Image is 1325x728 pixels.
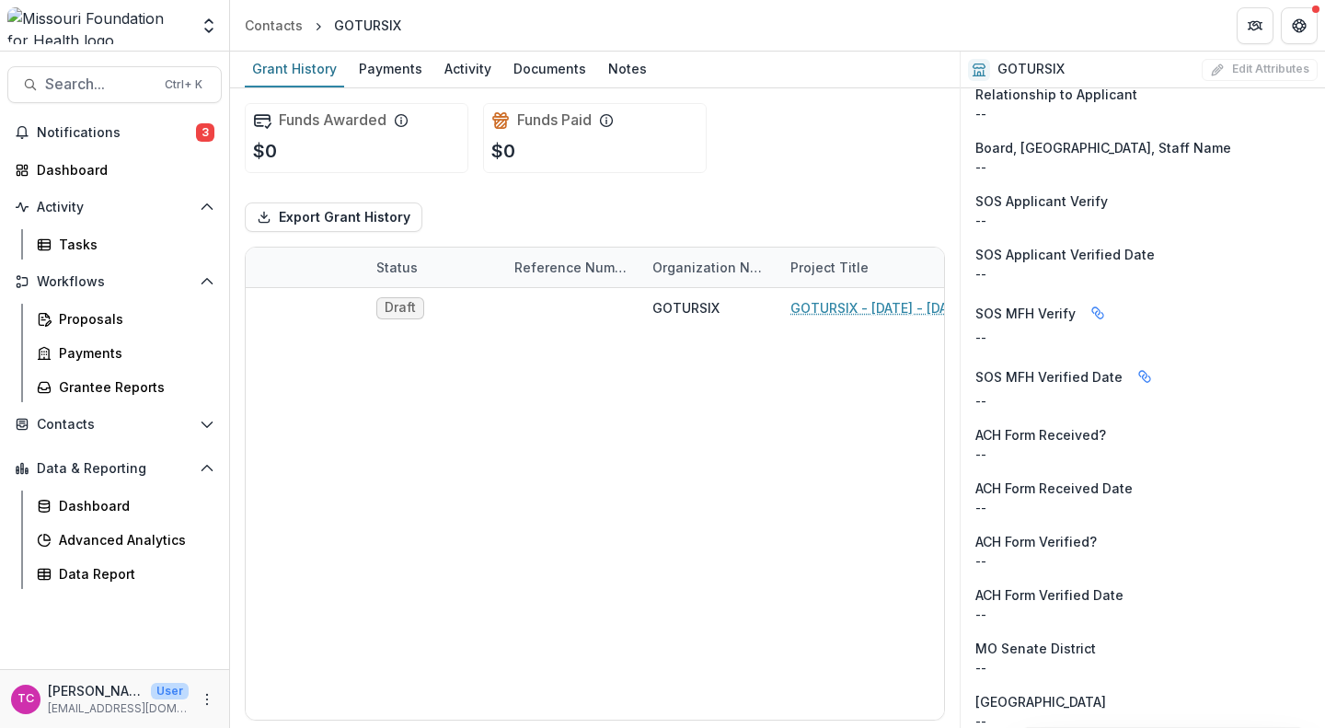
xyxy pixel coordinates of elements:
[975,551,1310,571] p: --
[151,683,189,699] p: User
[365,258,429,277] div: Status
[245,52,344,87] a: Grant History
[59,343,207,363] div: Payments
[975,328,1310,347] p: --
[779,248,1009,287] div: Project Title
[59,496,207,515] div: Dashboard
[975,658,1310,677] p: --
[503,248,641,287] div: Reference Number
[1130,362,1159,391] button: Linked binding
[59,235,207,254] div: Tasks
[975,532,1097,551] span: ACH Form Verified?
[975,479,1133,498] span: ACH Form Received Date
[237,12,409,39] nav: breadcrumb
[975,264,1310,283] p: --
[29,559,222,589] a: Data Report
[351,55,430,82] div: Payments
[29,372,222,402] a: Grantee Reports
[7,7,189,44] img: Missouri Foundation for Health logo
[517,111,592,129] h2: Funds Paid
[37,200,192,215] span: Activity
[975,367,1123,387] span: SOS MFH Verified Date
[17,693,34,705] div: Tori Cope
[506,55,593,82] div: Documents
[37,125,196,141] span: Notifications
[59,530,207,549] div: Advanced Analytics
[29,525,222,555] a: Advanced Analytics
[1281,7,1318,44] button: Get Help
[29,304,222,334] a: Proposals
[59,309,207,329] div: Proposals
[601,55,654,82] div: Notes
[7,410,222,439] button: Open Contacts
[975,104,1310,123] p: --
[237,12,310,39] a: Contacts
[334,16,401,35] div: GOTURSIX
[365,248,503,287] div: Status
[506,52,593,87] a: Documents
[997,62,1065,77] h2: GOTURSIX
[7,192,222,222] button: Open Activity
[48,700,189,717] p: [EMAIL_ADDRESS][DOMAIN_NAME]
[641,258,779,277] div: Organization Name
[29,338,222,368] a: Payments
[975,138,1231,157] span: Board, [GEOGRAPHIC_DATA], Staff Name
[351,52,430,87] a: Payments
[975,445,1310,464] p: --
[196,123,214,142] span: 3
[975,391,1310,410] p: --
[437,52,499,87] a: Activity
[7,267,222,296] button: Open Workflows
[7,454,222,483] button: Open Data & Reporting
[652,298,720,318] div: GOTURSIX
[975,639,1096,658] span: MO Senate District
[29,491,222,521] a: Dashboard
[975,191,1108,211] span: SOS Applicant Verify
[59,377,207,397] div: Grantee Reports
[37,461,192,477] span: Data & Reporting
[385,300,416,316] span: Draft
[245,16,303,35] div: Contacts
[975,211,1310,230] p: --
[245,202,422,232] button: Export Grant History
[601,52,654,87] a: Notes
[196,7,222,44] button: Open entity switcher
[641,248,779,287] div: Organization Name
[279,111,386,129] h2: Funds Awarded
[37,274,192,290] span: Workflows
[975,85,1137,104] span: Relationship to Applicant
[975,498,1310,517] p: --
[48,681,144,700] p: [PERSON_NAME]
[975,692,1106,711] span: [GEOGRAPHIC_DATA]
[7,155,222,185] a: Dashboard
[437,55,499,82] div: Activity
[253,137,277,165] p: $0
[975,585,1123,605] span: ACH Form Verified Date
[975,245,1155,264] span: SOS Applicant Verified Date
[491,137,515,165] p: $0
[1083,298,1112,328] button: Linked binding
[196,688,218,711] button: More
[779,258,880,277] div: Project Title
[161,75,206,95] div: Ctrl + K
[37,160,207,179] div: Dashboard
[1237,7,1273,44] button: Partners
[7,66,222,103] button: Search...
[503,258,641,277] div: Reference Number
[975,304,1076,323] span: SOS MFH Verify
[975,605,1310,624] p: --
[37,417,192,433] span: Contacts
[975,157,1310,177] p: --
[45,75,154,93] span: Search...
[790,298,998,318] a: GOTURSIX - [DATE] - [DATE] Seeding Equitable and Sustainable Food Systems
[975,425,1106,445] span: ACH Form Received?
[1202,59,1318,81] button: Edit Attributes
[7,118,222,147] button: Notifications3
[29,229,222,260] a: Tasks
[59,564,207,584] div: Data Report
[245,55,344,82] div: Grant History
